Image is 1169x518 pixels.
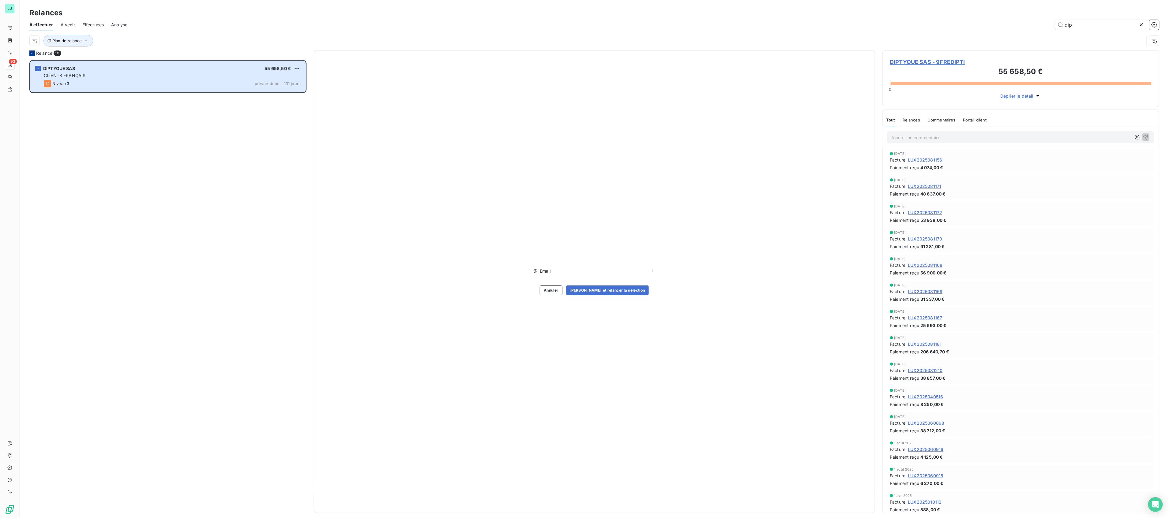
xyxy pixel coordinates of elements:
span: Analyse [111,22,127,28]
span: 38 712,00 € [920,427,945,434]
span: LUX2025081210 [908,367,943,374]
span: LUX2025081156 [908,157,942,163]
span: Paiement reçu [890,454,919,460]
span: Paiement reçu [890,270,919,276]
span: LUX2025060916 [908,446,944,453]
span: 38 857,00 € [920,375,946,381]
span: 4 125,00 € [920,454,943,460]
span: 1 [650,268,656,274]
span: 31 337,00 € [920,296,945,302]
span: [DATE] [894,283,906,287]
span: LUX2025040516 [908,393,943,400]
span: 1 août 2025 [894,441,914,445]
span: Facture : [890,393,907,400]
span: Facture : [890,472,907,479]
span: 206 640,70 € [920,348,949,355]
span: Facture : [890,499,907,505]
span: LUX2025081168 [908,262,943,268]
span: Commentaires [927,117,956,122]
h3: Relances [29,7,62,18]
span: Paiement reçu [890,348,919,355]
span: Facture : [890,315,907,321]
span: Paiement reçu [890,164,919,171]
div: LU [5,4,15,13]
span: [DATE] [894,389,906,392]
span: Facture : [890,183,907,189]
span: Facture : [890,236,907,242]
span: Niveau 3 [52,81,69,86]
img: Logo LeanPay [5,505,15,514]
span: Effectuées [82,22,104,28]
span: Facture : [890,446,907,453]
span: [DATE] [894,415,906,419]
span: [DATE] [894,336,906,340]
h3: 55 658,50 € [890,66,1152,78]
span: DIPTYQUE SAS [43,66,75,71]
span: Relances [903,117,920,122]
span: 25 693,00 € [920,322,947,329]
span: 91 281,00 € [920,243,945,250]
span: 588,00 € [920,506,940,513]
span: Facture : [890,157,907,163]
span: LUX2025060898 [908,420,945,426]
span: [DATE] [894,362,906,366]
span: LUX2025060915 [908,472,943,479]
span: Paiement reçu [890,322,919,329]
span: Relance [36,50,52,56]
span: Facture : [890,367,907,374]
span: À venir [61,22,75,28]
span: Facture : [890,341,907,347]
span: 55 658,50 € [265,66,291,71]
span: LUX2025081169 [908,288,943,295]
button: Annuler [540,285,562,295]
span: Paiement reçu [890,243,919,250]
span: LUX2025081170 [908,236,942,242]
div: Open Intercom Messenger [1148,497,1163,512]
span: Paiement reçu [890,427,919,434]
span: LUX2025081181 [908,341,942,347]
span: [DATE] [894,152,906,155]
span: 53 938,00 € [920,217,947,223]
span: DIPTYQUE SAS - 9FREDIPTI [890,58,1152,66]
span: [DATE] [894,204,906,208]
span: LUX2025081171 [908,183,942,189]
span: Facture : [890,209,907,216]
span: Paiement reçu [890,401,919,408]
span: 48 637,00 € [920,191,946,197]
span: [DATE] [894,178,906,182]
span: 8 250,00 € [920,401,944,408]
span: Paiement reçu [890,296,919,302]
span: [DATE] [894,310,906,313]
span: LUX2025010112 [908,499,942,505]
span: LUX2025081172 [908,209,942,216]
span: Paiement reçu [890,375,919,381]
span: 1 août 2025 [894,468,914,471]
span: 4 074,00 € [920,164,943,171]
span: Facture : [890,288,907,295]
span: 56 900,00 € [920,270,947,276]
span: 6 270,00 € [920,480,944,486]
span: LUX2025081167 [908,315,942,321]
div: grid [29,60,306,518]
span: Déplier le détail [1000,93,1034,99]
button: Plan de relance [43,35,93,47]
span: 93 [9,59,17,64]
span: Paiement reçu [890,217,919,223]
span: À effectuer [29,22,53,28]
span: [DATE] [894,231,906,234]
span: Tout [886,117,896,122]
span: 0 [889,87,891,92]
span: [DATE] [894,257,906,261]
input: Rechercher [1055,20,1147,30]
span: 1/ 1 [54,50,61,56]
span: Facture : [890,420,907,426]
span: prévue depuis 131 jours [255,81,301,86]
button: [PERSON_NAME] et relancer la sélection [566,285,649,295]
span: CLIENTS FRANÇAIS [44,73,85,78]
button: Déplier le détail [998,92,1043,99]
span: Email [540,268,648,274]
span: 1 avr. 2025 [894,494,912,498]
span: Plan de relance [52,38,82,43]
span: Paiement reçu [890,480,919,486]
span: Paiement reçu [890,191,919,197]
